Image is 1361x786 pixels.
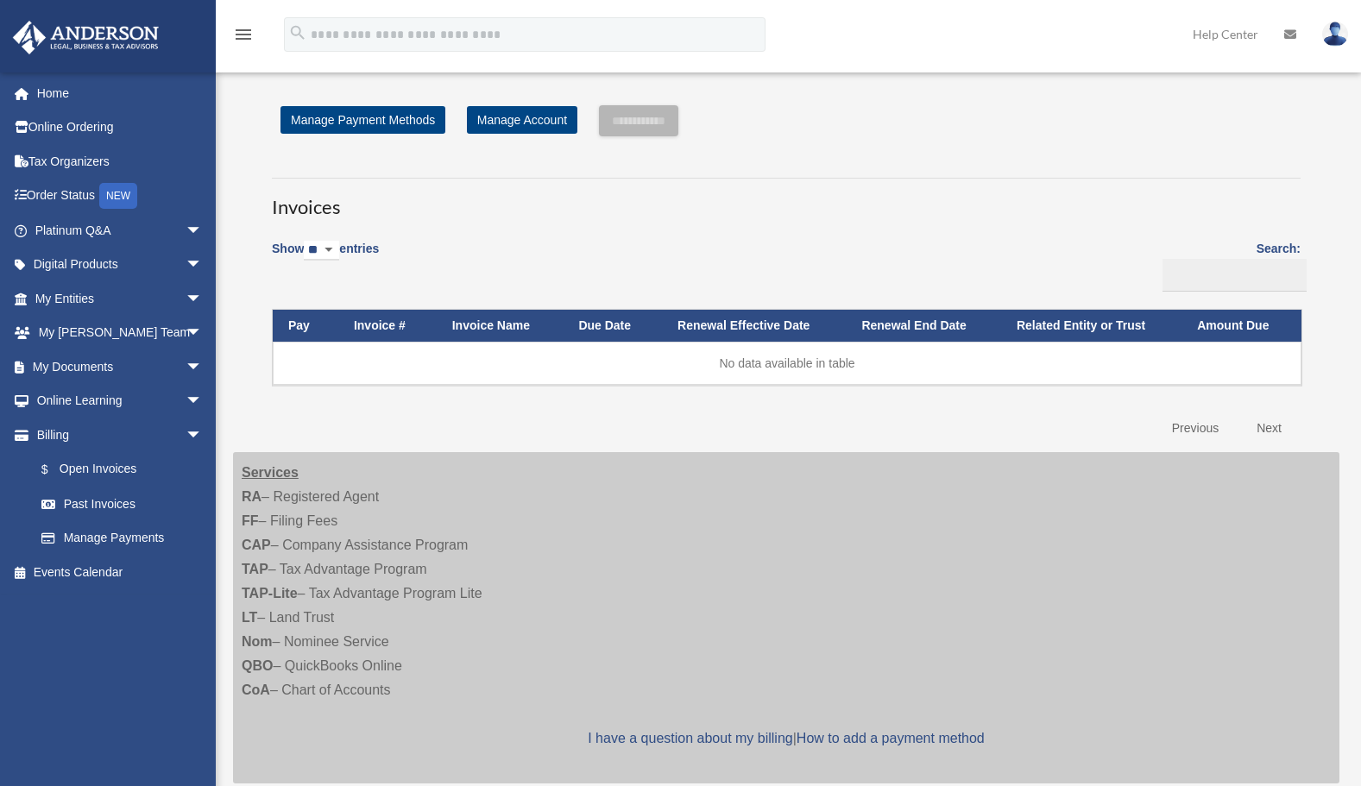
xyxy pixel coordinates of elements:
[186,349,220,385] span: arrow_drop_down
[280,106,445,134] a: Manage Payment Methods
[467,106,577,134] a: Manage Account
[588,731,792,745] a: I have a question about my billing
[304,241,339,261] select: Showentries
[563,310,662,342] th: Due Date: activate to sort column ascending
[24,487,220,521] a: Past Invoices
[12,281,229,316] a: My Entitiesarrow_drop_down
[797,731,985,745] a: How to add a payment method
[273,342,1301,385] td: No data available in table
[12,110,229,145] a: Online Ordering
[12,384,229,418] a: Online Learningarrow_drop_down
[186,213,220,248] span: arrow_drop_down
[233,30,254,45] a: menu
[288,23,307,42] i: search
[12,349,229,384] a: My Documentsarrow_drop_down
[233,452,1339,783] div: – Registered Agent – Filing Fees – Company Assistance Program – Tax Advantage Program – Tax Advan...
[1322,22,1348,47] img: User Pic
[242,610,257,625] strong: LT
[662,310,846,342] th: Renewal Effective Date: activate to sort column ascending
[186,316,220,351] span: arrow_drop_down
[186,384,220,419] span: arrow_drop_down
[1159,411,1232,446] a: Previous
[186,281,220,317] span: arrow_drop_down
[12,418,220,452] a: Billingarrow_drop_down
[242,586,298,601] strong: TAP-Lite
[8,21,164,54] img: Anderson Advisors Platinum Portal
[12,248,229,282] a: Digital Productsarrow_drop_down
[242,513,259,528] strong: FF
[24,521,220,556] a: Manage Payments
[273,310,338,342] th: Pay: activate to sort column descending
[12,76,229,110] a: Home
[846,310,1001,342] th: Renewal End Date: activate to sort column ascending
[437,310,564,342] th: Invoice Name: activate to sort column ascending
[12,555,229,589] a: Events Calendar
[1244,411,1295,446] a: Next
[1181,310,1301,342] th: Amount Due: activate to sort column ascending
[12,316,229,350] a: My [PERSON_NAME] Teamarrow_drop_down
[12,213,229,248] a: Platinum Q&Aarrow_drop_down
[242,465,299,480] strong: Services
[51,459,60,481] span: $
[242,658,273,673] strong: QBO
[338,310,437,342] th: Invoice #: activate to sort column ascending
[1001,310,1181,342] th: Related Entity or Trust: activate to sort column ascending
[186,248,220,283] span: arrow_drop_down
[242,682,270,697] strong: CoA
[272,238,379,278] label: Show entries
[242,489,261,504] strong: RA
[12,144,229,179] a: Tax Organizers
[242,634,273,649] strong: Nom
[242,562,268,576] strong: TAP
[233,24,254,45] i: menu
[1156,238,1301,292] label: Search:
[242,538,271,552] strong: CAP
[99,183,137,209] div: NEW
[12,179,229,214] a: Order StatusNEW
[1163,259,1307,292] input: Search:
[186,418,220,453] span: arrow_drop_down
[24,452,211,487] a: $Open Invoices
[242,726,1331,751] p: |
[272,178,1301,221] h3: Invoices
